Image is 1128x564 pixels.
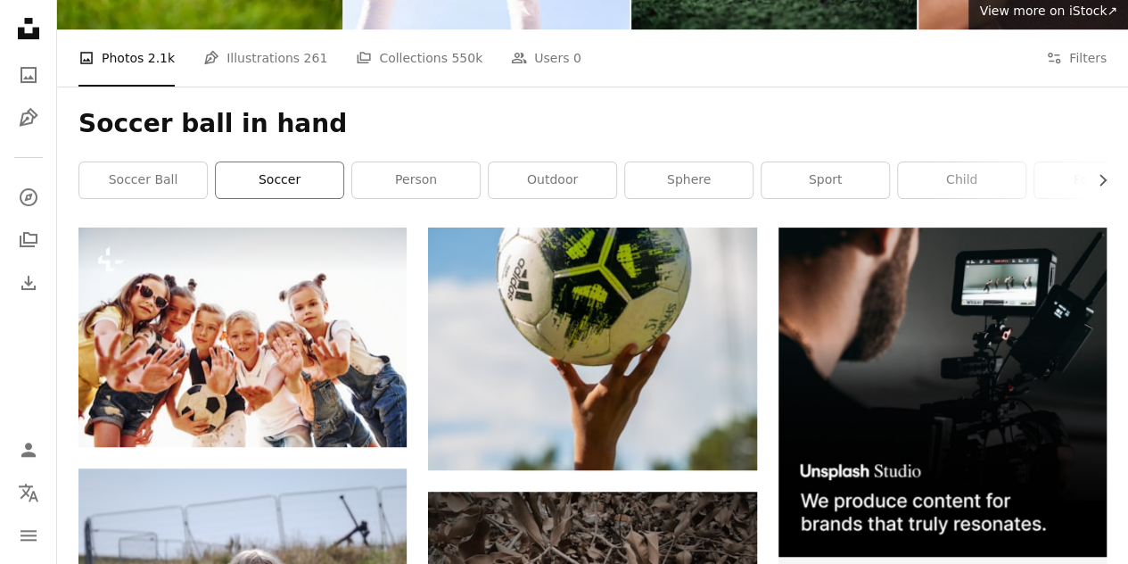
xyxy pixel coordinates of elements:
span: 0 [573,48,581,68]
a: soccer [216,162,343,198]
img: file-1715652217532-464736461acbimage [778,228,1107,556]
a: sphere [625,162,753,198]
a: Illustrations 261 [203,29,327,87]
a: sport [762,162,889,198]
a: Hello, gesture. With soccer ball. Portrait of kids that standing together and posing for the camera. [78,329,407,345]
span: 261 [304,48,328,68]
span: View more on iStock ↗ [979,4,1117,18]
a: Explore [11,179,46,215]
a: Download History [11,265,46,301]
a: Illustrations [11,100,46,136]
img: Hello, gesture. With soccer ball. Portrait of kids that standing together and posing for the camera. [78,228,407,447]
a: person [352,162,480,198]
img: a hand holding a yellow and black ball [428,228,756,470]
a: Log in / Sign up [11,432,46,468]
a: Collections 550k [356,29,482,87]
span: 550k [451,48,482,68]
a: a hand holding a yellow and black ball [428,341,756,357]
h1: Soccer ball in hand [78,108,1107,140]
button: Menu [11,518,46,553]
a: Collections [11,222,46,258]
a: soccer ball [79,162,207,198]
a: Photos [11,57,46,93]
button: Filters [1046,29,1107,87]
a: Users 0 [511,29,581,87]
button: scroll list to the right [1086,162,1107,198]
a: Home — Unsplash [11,11,46,50]
a: outdoor [489,162,616,198]
button: Language [11,475,46,510]
a: child [898,162,1025,198]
